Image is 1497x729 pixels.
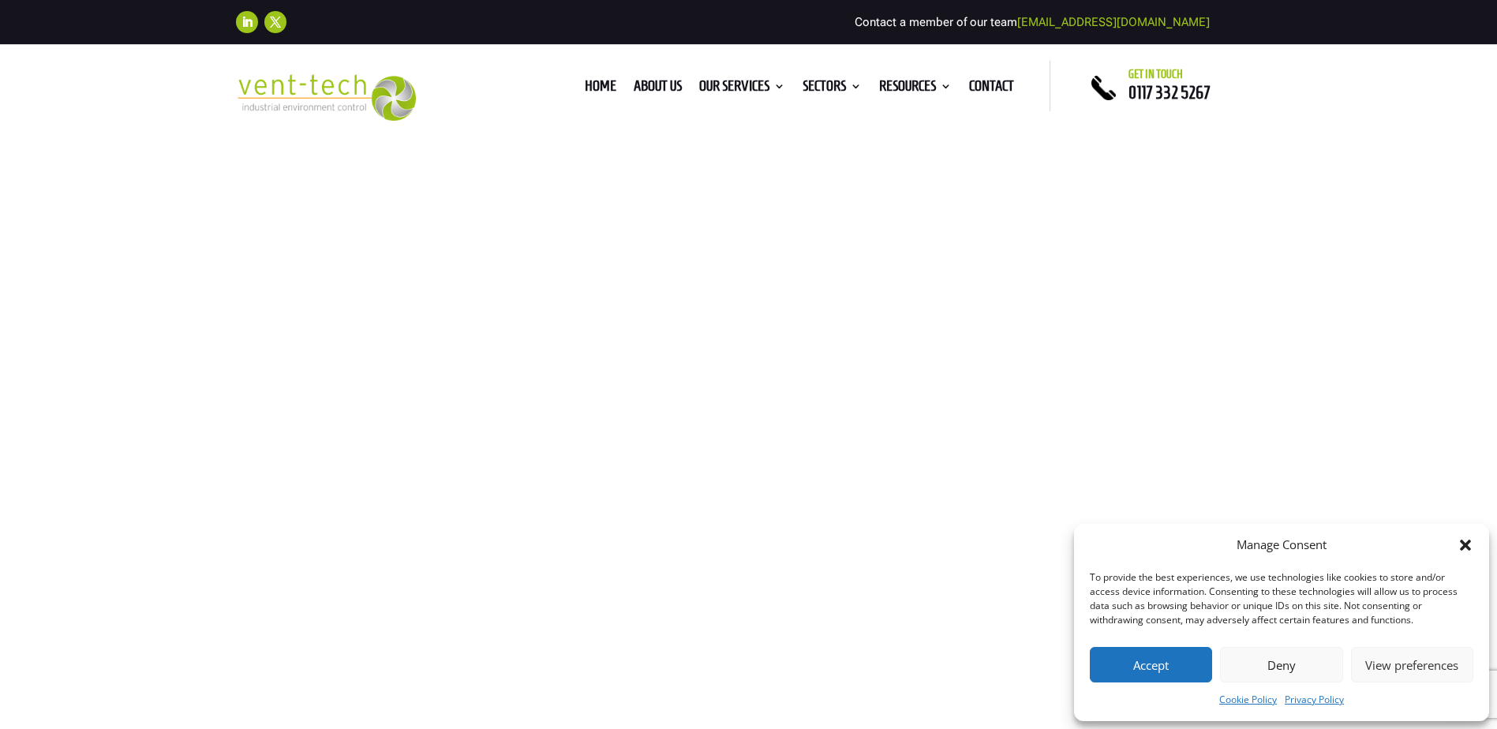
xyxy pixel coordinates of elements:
[1128,68,1183,80] span: Get in touch
[855,15,1210,29] span: Contact a member of our team
[1285,690,1344,709] a: Privacy Policy
[236,74,417,121] img: 2023-09-27T08_35_16.549ZVENT-TECH---Clear-background
[236,11,258,33] a: Follow on LinkedIn
[803,80,862,98] a: Sectors
[1458,537,1473,553] div: Close dialog
[1219,690,1277,709] a: Cookie Policy
[879,80,952,98] a: Resources
[1128,83,1211,102] a: 0117 332 5267
[264,11,286,33] a: Follow on X
[1237,536,1327,555] div: Manage Consent
[1017,15,1210,29] a: [EMAIL_ADDRESS][DOMAIN_NAME]
[969,80,1014,98] a: Contact
[1220,647,1342,682] button: Deny
[699,80,785,98] a: Our Services
[585,80,616,98] a: Home
[1090,647,1212,682] button: Accept
[1351,647,1473,682] button: View preferences
[634,80,682,98] a: About us
[1090,570,1472,627] div: To provide the best experiences, we use technologies like cookies to store and/or access device i...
